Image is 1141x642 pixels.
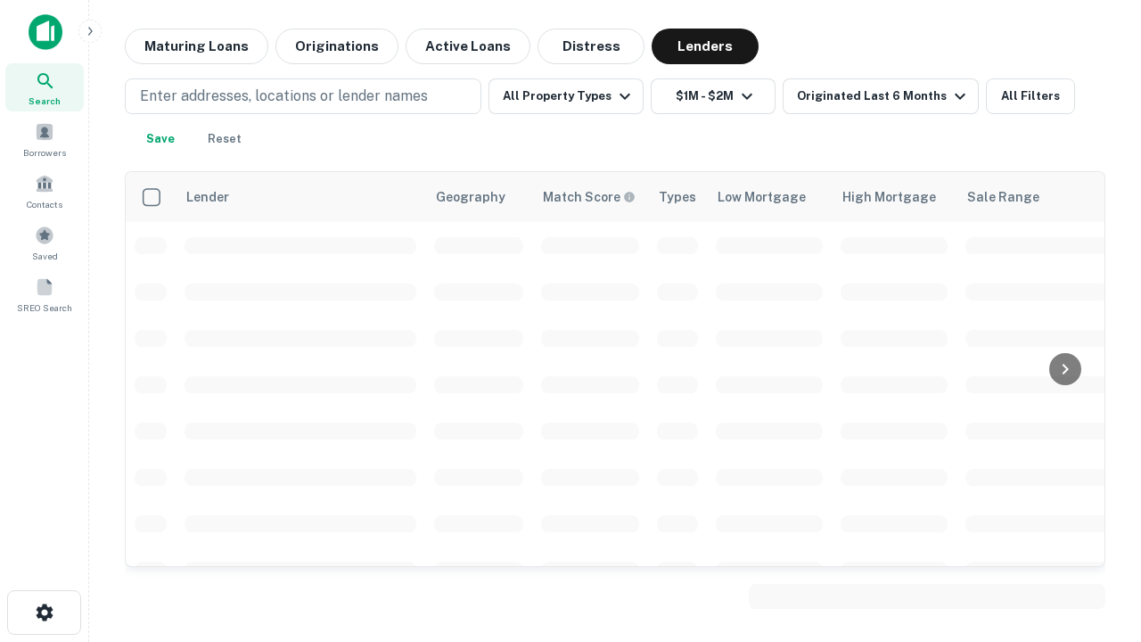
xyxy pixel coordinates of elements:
button: $1M - $2M [651,78,776,114]
div: Lender [186,186,229,208]
th: Geography [425,172,532,222]
img: capitalize-icon.png [29,14,62,50]
th: Types [648,172,707,222]
th: Sale Range [956,172,1117,222]
th: High Mortgage [832,172,956,222]
span: Borrowers [23,145,66,160]
button: All Property Types [488,78,644,114]
button: Enter addresses, locations or lender names [125,78,481,114]
button: Active Loans [406,29,530,64]
button: Reset [196,121,253,157]
a: Search [5,63,84,111]
button: Distress [538,29,644,64]
button: Lenders [652,29,759,64]
div: Capitalize uses an advanced AI algorithm to match your search with the best lender. The match sco... [543,187,636,207]
div: Low Mortgage [718,186,806,208]
div: Sale Range [967,186,1039,208]
a: SREO Search [5,270,84,318]
th: Lender [176,172,425,222]
a: Borrowers [5,115,84,163]
span: Search [29,94,61,108]
div: Originated Last 6 Months [797,86,971,107]
a: Contacts [5,167,84,215]
button: Save your search to get updates of matches that match your search criteria. [132,121,189,157]
button: Originated Last 6 Months [783,78,979,114]
span: SREO Search [17,300,72,315]
th: Capitalize uses an advanced AI algorithm to match your search with the best lender. The match sco... [532,172,648,222]
span: Saved [32,249,58,263]
iframe: Chat Widget [1052,499,1141,585]
div: Geography [436,186,505,208]
button: Originations [275,29,398,64]
a: Saved [5,218,84,267]
div: Types [659,186,696,208]
button: All Filters [986,78,1075,114]
p: Enter addresses, locations or lender names [140,86,428,107]
div: High Mortgage [842,186,936,208]
th: Low Mortgage [707,172,832,222]
h6: Match Score [543,187,632,207]
span: Contacts [27,197,62,211]
button: Maturing Loans [125,29,268,64]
